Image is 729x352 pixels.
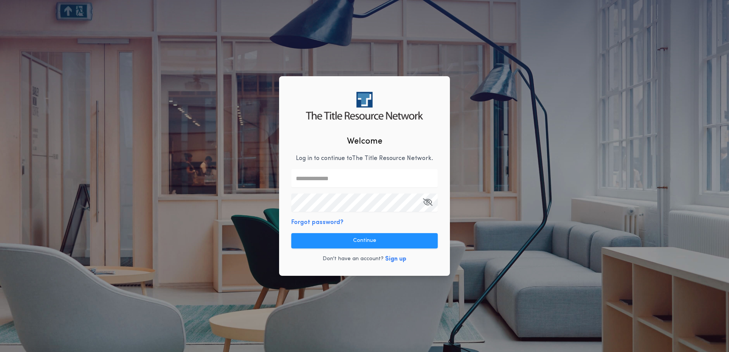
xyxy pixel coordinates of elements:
[423,194,432,212] button: Open Keeper Popup
[385,254,406,264] button: Sign up
[296,154,433,163] p: Log in to continue to The Title Resource Network .
[291,218,344,227] button: Forgot password?
[291,233,438,248] button: Continue
[323,255,384,263] p: Don't have an account?
[347,135,382,148] h2: Welcome
[291,194,438,212] input: Open Keeper Popup
[306,92,423,120] img: logo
